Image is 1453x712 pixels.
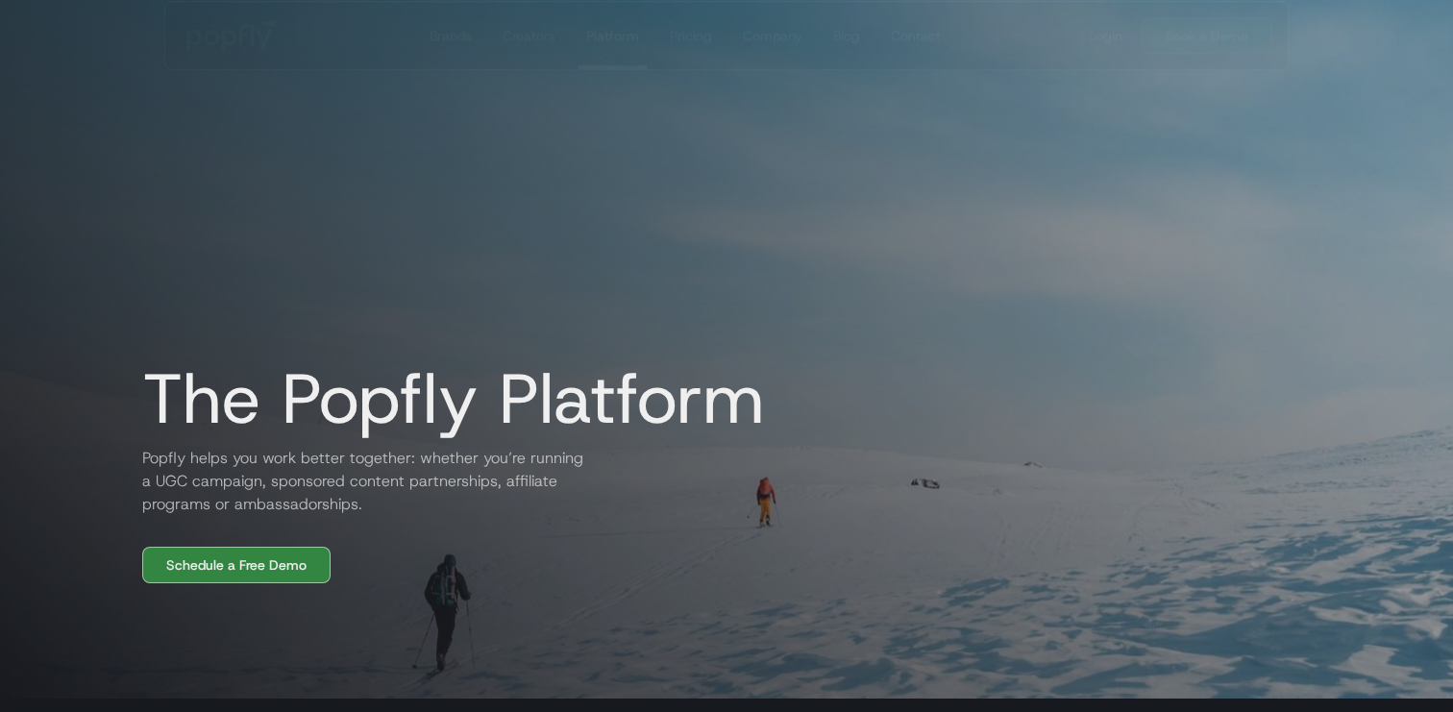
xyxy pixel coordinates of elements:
h1: The Popfly Platform [127,360,765,437]
div: Company [743,26,802,45]
a: Pricing [662,2,720,69]
div: Brands [430,26,472,45]
a: Blog [825,2,868,69]
h2: Popfly helps you work better together: whether you’re running a UGC campaign, sponsored content p... [127,447,588,516]
a: Platform [579,2,647,69]
div: Platform [586,26,639,45]
a: Brands [422,2,480,69]
div: Creators [503,26,555,45]
div: Blog [833,26,860,45]
a: Contact [883,2,948,69]
div: Pricing [670,26,712,45]
a: home [173,7,297,64]
a: Company [735,2,810,69]
a: Book a Demo [1142,17,1272,54]
div: Login [1089,26,1122,45]
a: Login [1081,26,1130,45]
a: Schedule a Free Demo [142,547,331,583]
div: Contact [891,26,941,45]
a: Creators [495,2,563,69]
